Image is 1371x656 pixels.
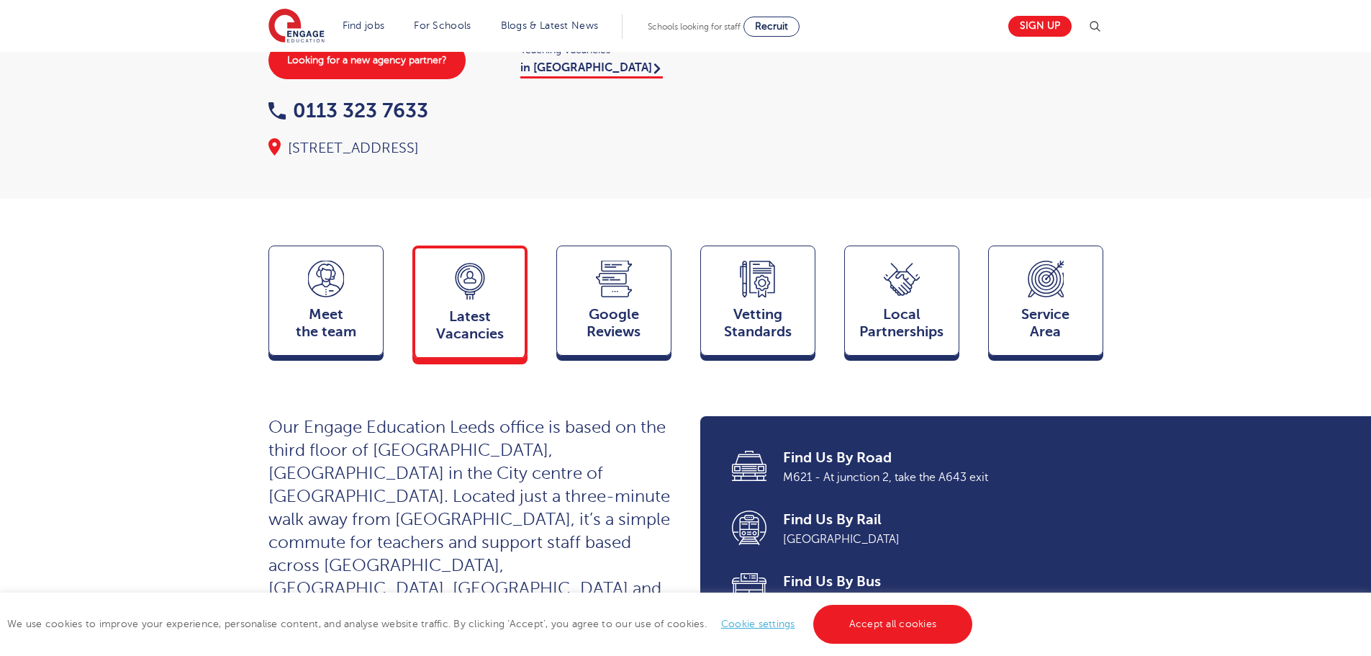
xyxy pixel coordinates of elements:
span: Schools looking for staff [648,22,741,32]
span: Recruit [755,21,788,32]
span: M621 - At junction 2, take the A643 exit [783,468,1083,487]
a: LatestVacancies [412,246,528,364]
a: ServiceArea [988,246,1103,362]
a: Sign up [1008,16,1072,37]
a: Cookie settings [721,619,795,629]
a: Recruit [743,17,800,37]
a: Looking for a new agency partner? [268,42,466,79]
span: Vetting Standards [708,306,807,341]
a: For Schools [414,20,471,31]
a: Accept all cookies [813,605,973,644]
a: Local Partnerships [844,246,959,362]
span: Meet the team [276,306,376,341]
span: Service Area [996,306,1095,341]
a: Meetthe team [268,246,384,362]
div: [STREET_ADDRESS] [268,138,671,158]
span: [GEOGRAPHIC_DATA] [783,530,1083,549]
img: Engage Education [268,9,325,45]
a: 0113 323 7633 [268,99,428,122]
a: VettingStandards [700,246,815,362]
span: Local Partnerships [852,306,951,341]
span: Find Us By Road [783,448,1083,468]
span: Latest Vacancies [422,308,517,343]
span: Google Reviews [564,306,664,341]
span: Find Us By Rail [783,510,1083,530]
span: We use cookies to improve your experience, personalise content, and analyse website traffic. By c... [7,619,976,629]
a: in [GEOGRAPHIC_DATA] [520,61,663,78]
a: Blogs & Latest News [501,20,599,31]
a: GoogleReviews [556,246,671,362]
a: Find jobs [343,20,385,31]
span: Find Us By Bus [783,572,1083,592]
